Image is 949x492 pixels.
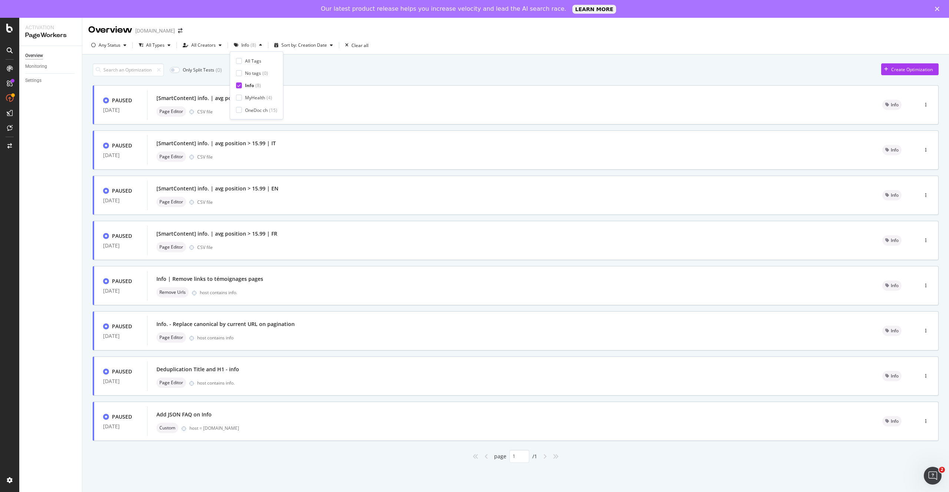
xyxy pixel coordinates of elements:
div: PAUSED [112,368,132,375]
div: [DOMAIN_NAME] [135,27,175,34]
div: PAUSED [112,97,132,104]
div: [DATE] [103,288,138,294]
span: Page Editor [159,200,183,204]
button: Info(8) [231,39,265,51]
span: Info [891,283,899,288]
div: Overview [88,24,132,36]
div: Create Optimization [891,66,933,73]
span: Page Editor [159,245,183,249]
div: [DATE] [103,423,138,429]
div: Fermer [935,7,942,11]
div: ( 8 ) [251,43,256,47]
div: Monitoring [25,63,47,70]
div: neutral label [156,106,186,117]
span: Info [891,374,899,378]
span: Info [891,238,899,243]
button: Clear all [342,39,368,51]
div: neutral label [156,152,186,162]
button: All Types [136,39,173,51]
div: neutral label [882,371,902,381]
div: Sort by: Creation Date [281,43,327,47]
span: Info [891,193,899,197]
a: Overview [25,52,77,60]
div: PAUSED [112,413,132,420]
div: ( 4 ) [267,94,272,101]
div: neutral label [882,416,902,426]
div: Clear all [351,42,368,49]
span: Page Editor [159,335,183,340]
span: Info [891,419,899,423]
div: [DATE] [103,333,138,339]
div: host contains info. [197,380,864,386]
div: [DATE] [103,243,138,249]
div: ( 8 ) [255,82,261,89]
div: No tags [245,70,261,76]
div: PAUSED [112,142,132,149]
div: neutral label [882,235,902,246]
div: neutral label [882,190,902,200]
div: Only Split Tests [183,67,214,73]
div: angles-right [550,451,562,462]
div: [SmartContent] info. | avg position > 15.99 | DE [156,94,278,102]
div: host = [DOMAIN_NAME] [189,425,864,431]
div: Info. - Replace canonical by current URL on pagination [156,320,295,328]
div: All Tags [245,58,261,64]
div: MyHealth [245,94,265,101]
div: Overview [25,52,43,60]
div: [SmartContent] info. | avg position > 15.99 | FR [156,230,277,237]
button: Create Optimization [881,63,939,75]
div: PageWorkers [25,31,76,40]
span: Page Editor [159,109,183,114]
div: PAUSED [112,232,132,240]
div: CSV file [197,199,213,205]
div: [DATE] [103,378,138,384]
div: neutral label [882,100,902,110]
span: Remove Urls [159,290,186,295]
div: Our latest product release helps you increase velocity and lead the AI search race. [321,5,566,13]
div: All Types [146,43,165,47]
div: host contains info [197,335,864,341]
span: Page Editor [159,380,183,385]
button: Sort by: Creation Date [271,39,336,51]
div: Deduplication Title and H1 - info [156,366,239,373]
div: neutral label [156,378,186,388]
div: neutral label [882,326,902,336]
div: Add JSON FAQ on Info [156,411,212,418]
div: CSV file [197,244,213,250]
div: Any Status [99,43,120,47]
div: neutral label [156,332,186,343]
div: neutral label [156,287,189,297]
div: Settings [25,77,42,84]
div: Info | Remove links to témoignages pages [156,275,263,283]
div: Activation [25,24,76,31]
span: Info [891,148,899,152]
div: CSV file [197,109,213,115]
div: PAUSED [112,323,132,330]
span: Page Editor [159,154,183,159]
a: LEARN MORE [572,5,616,14]
div: OneDoc ch [245,107,268,113]
div: Info [241,43,249,47]
iframe: Intercom live chat [924,467,942,485]
div: ( 0 ) [262,70,268,76]
div: page / 1 [494,450,537,463]
input: Search an Optimization [93,63,164,76]
div: arrow-right-arrow-left [178,28,182,33]
div: [DATE] [103,197,138,203]
div: neutral label [882,145,902,155]
div: neutral label [156,423,178,433]
div: PAUSED [112,277,132,285]
div: angles-left [470,451,482,462]
div: All Creators [191,43,216,47]
div: neutral label [156,242,186,252]
span: 2 [939,467,945,473]
div: ( 0 ) [216,66,222,74]
button: All Creators [180,39,225,51]
div: PAUSED [112,187,132,195]
div: CSV file [197,154,213,160]
div: host contains info. [200,289,864,296]
span: Custom [159,426,175,430]
div: [DATE] [103,152,138,158]
div: [SmartContent] info. | avg position > 15.99 | IT [156,140,276,147]
div: [SmartContent] info. | avg position > 15.99 | EN [156,185,278,192]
